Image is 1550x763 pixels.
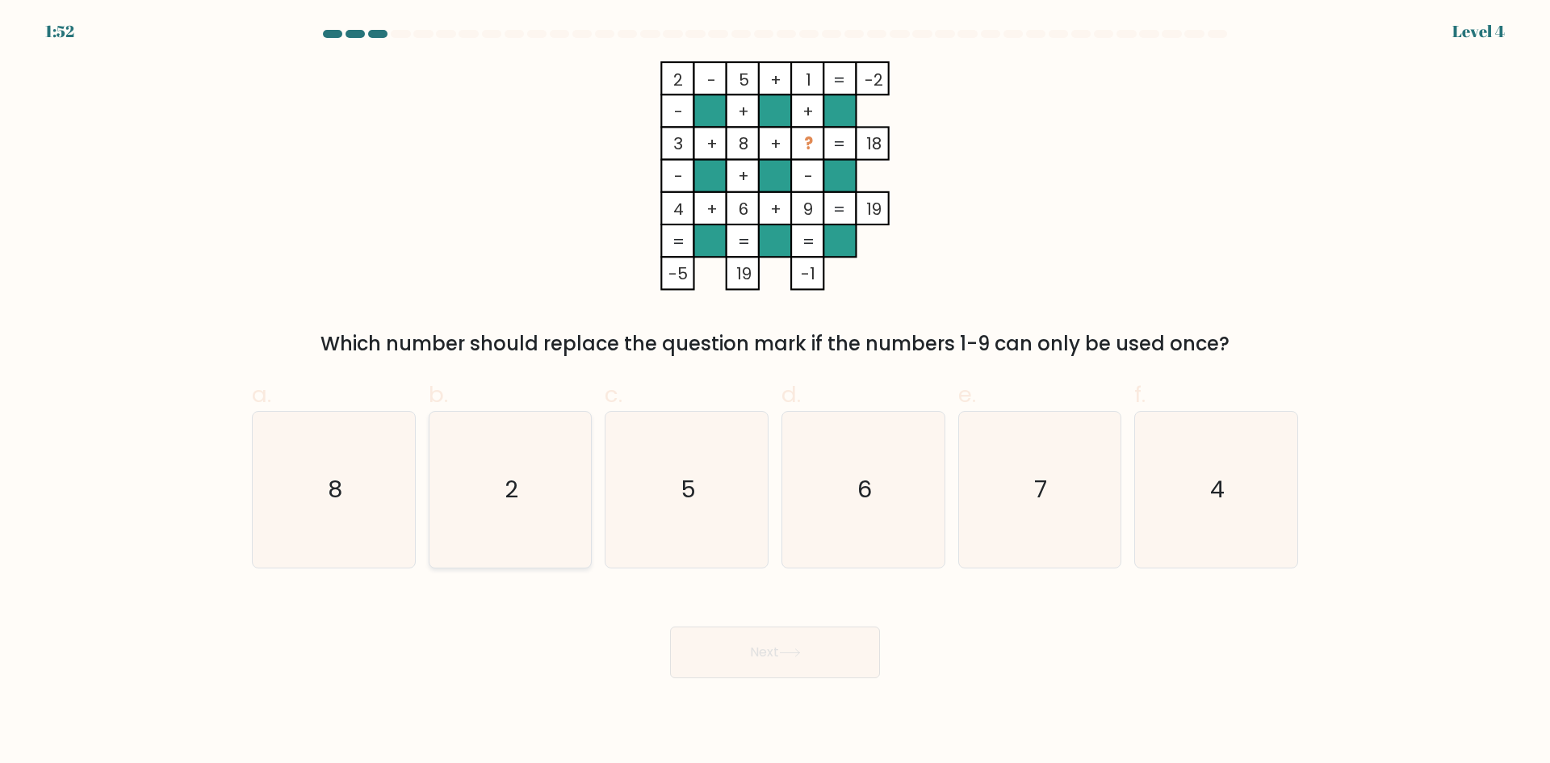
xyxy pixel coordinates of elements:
[804,165,813,187] tspan: -
[45,19,74,44] div: 1:52
[736,262,752,285] tspan: 19
[738,100,749,123] tspan: +
[770,69,781,91] tspan: +
[605,379,622,410] span: c.
[781,379,801,410] span: d.
[505,473,518,505] text: 2
[262,329,1288,358] div: Which number should replace the question mark if the numbers 1-9 can only be used once?
[674,165,683,187] tspan: -
[674,100,683,123] tspan: -
[673,69,683,91] tspan: 2
[804,132,813,155] tspan: ?
[801,262,815,285] tspan: -1
[673,132,683,155] tspan: 3
[738,230,750,253] tspan: =
[739,69,749,91] tspan: 5
[802,100,814,123] tspan: +
[739,198,748,220] tspan: 6
[670,627,880,678] button: Next
[739,132,748,155] tspan: 8
[770,132,781,155] tspan: +
[706,132,718,155] tspan: +
[328,473,342,505] text: 8
[958,379,976,410] span: e.
[429,379,448,410] span: b.
[668,262,688,285] tspan: -5
[1211,473,1225,505] text: 4
[1035,473,1048,505] text: 7
[738,165,749,187] tspan: +
[707,69,716,91] tspan: -
[681,473,696,505] text: 5
[673,198,684,220] tspan: 4
[672,230,685,253] tspan: =
[1452,19,1505,44] div: Level 4
[865,69,883,91] tspan: -2
[833,69,845,91] tspan: =
[857,473,872,505] text: 6
[806,69,811,91] tspan: 1
[706,198,718,220] tspan: +
[866,132,882,155] tspan: 18
[770,198,781,220] tspan: +
[833,198,845,220] tspan: =
[803,198,813,220] tspan: 9
[252,379,271,410] span: a.
[802,230,815,253] tspan: =
[833,132,845,155] tspan: =
[1134,379,1146,410] span: f.
[866,198,882,220] tspan: 19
